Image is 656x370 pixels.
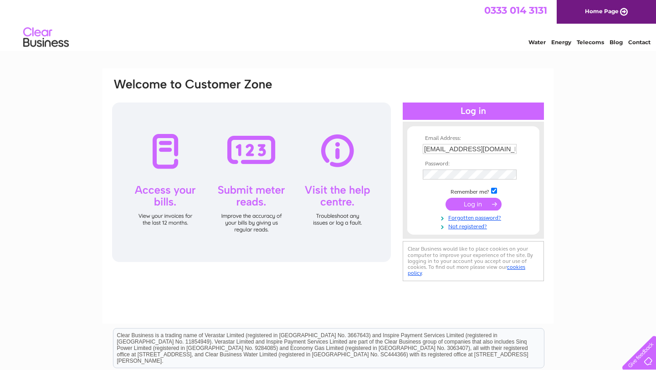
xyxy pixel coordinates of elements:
input: Submit [446,198,502,211]
th: Password: [420,161,526,167]
a: Energy [551,39,571,46]
a: Contact [628,39,651,46]
img: logo.png [23,24,69,51]
th: Email Address: [420,135,526,142]
div: Clear Business would like to place cookies on your computer to improve your experience of the sit... [403,241,544,281]
div: Clear Business is a trading name of Verastar Limited (registered in [GEOGRAPHIC_DATA] No. 3667643... [113,5,544,44]
a: Not registered? [423,221,526,230]
a: Forgotten password? [423,213,526,221]
a: 0333 014 3131 [484,5,547,16]
td: Remember me? [420,186,526,195]
a: Telecoms [577,39,604,46]
a: Water [528,39,546,46]
a: cookies policy [408,264,525,276]
a: Blog [610,39,623,46]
